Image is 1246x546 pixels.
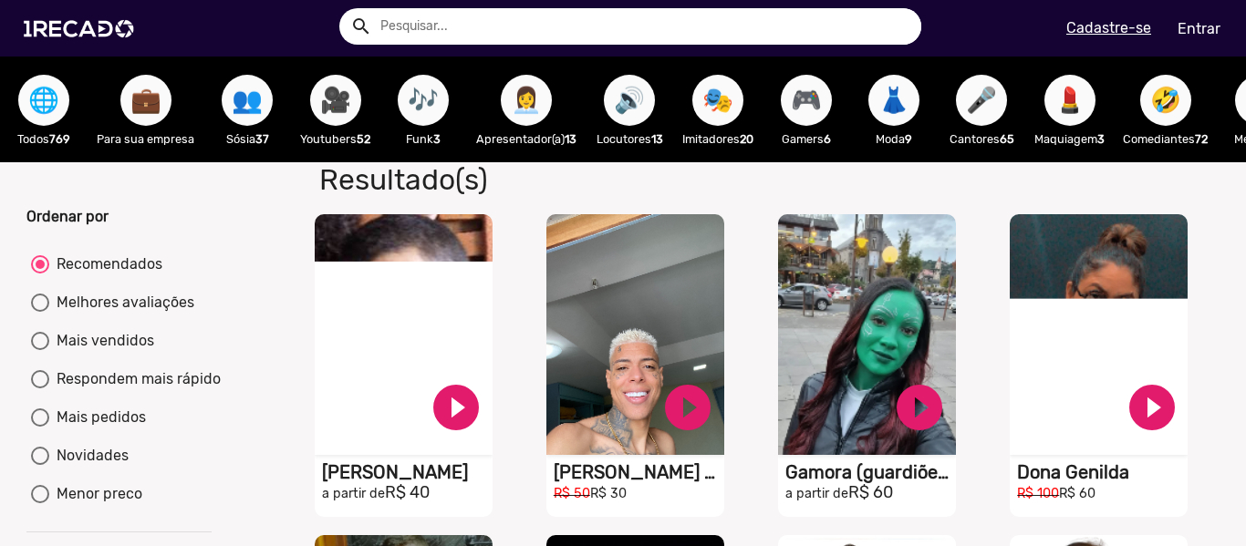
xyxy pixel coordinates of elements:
[130,75,161,126] span: 💼
[357,132,370,146] b: 52
[1195,132,1208,146] b: 72
[120,75,171,126] button: 💼
[1034,130,1105,148] p: Maquiagem
[692,75,743,126] button: 🎭
[315,214,493,455] video: S1RECADO vídeos dedicados para fãs e empresas
[26,208,109,225] b: Ordenar por
[791,75,822,126] span: 🎮
[1166,13,1232,45] a: Entrar
[651,132,663,146] b: 13
[878,75,909,126] span: 👗
[614,75,645,126] span: 🔊
[824,132,831,146] b: 6
[956,75,1007,126] button: 🎤
[222,75,273,126] button: 👥
[905,132,912,146] b: 9
[1125,380,1179,435] a: play_circle_filled
[322,461,493,483] h1: [PERSON_NAME]
[1059,486,1095,501] small: R$ 60
[702,75,733,126] span: 🎭
[49,292,194,314] div: Melhores avaliações
[1044,75,1095,126] button: 💄
[546,214,724,455] video: S1RECADO vídeos dedicados para fãs e empresas
[49,253,162,275] div: Recomendados
[232,75,263,126] span: 👥
[781,75,832,126] button: 🎮
[1017,461,1188,483] h1: Dona Genilda
[966,75,997,126] span: 🎤
[554,486,590,501] small: R$ 50
[947,130,1016,148] p: Cantores
[868,75,919,126] button: 👗
[310,75,361,126] button: 🎥
[892,380,947,435] a: play_circle_filled
[408,75,439,126] span: 🎶
[595,130,664,148] p: Locutores
[1123,130,1208,148] p: Comediantes
[682,130,753,148] p: Imitadores
[97,130,194,148] p: Para sua empresa
[772,130,841,148] p: Gamers
[859,130,929,148] p: Moda
[590,486,627,501] small: R$ 30
[49,330,154,352] div: Mais vendidos
[1097,132,1105,146] b: 3
[28,75,59,126] span: 🌐
[49,445,129,467] div: Novidades
[740,132,753,146] b: 20
[344,9,376,41] button: Example home icon
[660,380,715,435] a: play_circle_filled
[1140,75,1191,126] button: 🤣
[511,75,542,126] span: 👩‍💼
[367,8,921,45] input: Pesquisar...
[429,380,483,435] a: play_circle_filled
[306,162,897,197] h1: Resultado(s)
[1010,214,1188,455] video: S1RECADO vídeos dedicados para fãs e empresas
[322,483,493,503] h2: R$ 40
[350,15,372,37] mat-icon: Example home icon
[18,75,69,126] button: 🌐
[785,486,848,501] small: a partir de
[9,130,78,148] p: Todos
[476,130,576,148] p: Apresentador(a)
[213,130,282,148] p: Sósia
[322,486,385,501] small: a partir de
[554,461,724,483] h1: [PERSON_NAME] Mc [PERSON_NAME]
[785,483,956,503] h2: R$ 60
[433,132,441,146] b: 3
[320,75,351,126] span: 🎥
[49,407,146,428] div: Mais pedidos
[49,483,142,505] div: Menor preco
[300,130,370,148] p: Youtubers
[389,130,458,148] p: Funk
[604,75,655,126] button: 🔊
[501,75,552,126] button: 👩‍💼
[1066,19,1151,36] u: Cadastre-se
[1017,486,1059,501] small: R$ 100
[255,132,269,146] b: 37
[785,461,956,483] h1: Gamora (guardiões Da Galáxia)
[1000,132,1014,146] b: 65
[1150,75,1181,126] span: 🤣
[398,75,449,126] button: 🎶
[49,132,70,146] b: 769
[1054,75,1085,126] span: 💄
[49,368,221,390] div: Respondem mais rápido
[565,132,576,146] b: 13
[778,214,956,455] video: S1RECADO vídeos dedicados para fãs e empresas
